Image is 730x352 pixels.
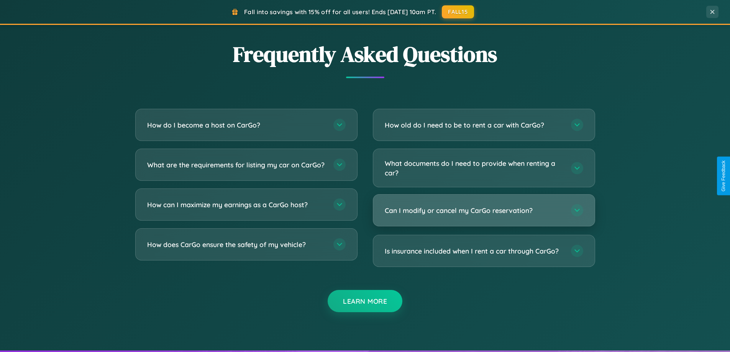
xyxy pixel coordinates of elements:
h3: What are the requirements for listing my car on CarGo? [147,160,326,170]
h3: How does CarGo ensure the safety of my vehicle? [147,240,326,249]
h3: How do I become a host on CarGo? [147,120,326,130]
span: Fall into savings with 15% off for all users! Ends [DATE] 10am PT. [244,8,436,16]
div: Give Feedback [721,160,726,192]
h3: What documents do I need to provide when renting a car? [385,159,563,177]
h2: Frequently Asked Questions [135,39,595,69]
button: FALL15 [442,5,474,18]
button: Learn More [328,290,402,312]
h3: Can I modify or cancel my CarGo reservation? [385,206,563,215]
h3: How can I maximize my earnings as a CarGo host? [147,200,326,210]
h3: Is insurance included when I rent a car through CarGo? [385,246,563,256]
h3: How old do I need to be to rent a car with CarGo? [385,120,563,130]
